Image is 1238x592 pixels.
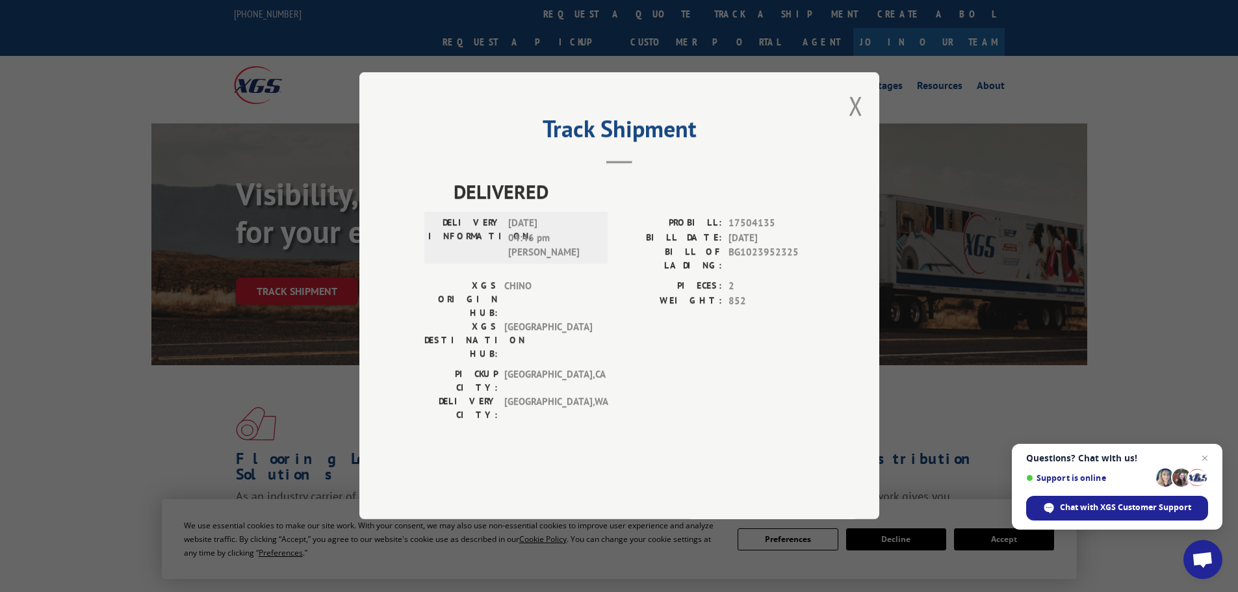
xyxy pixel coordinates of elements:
[1060,502,1191,513] span: Chat with XGS Customer Support
[619,294,722,309] label: WEIGHT:
[619,216,722,231] label: PROBILL:
[729,294,814,309] span: 852
[729,231,814,246] span: [DATE]
[1026,496,1208,521] div: Chat with XGS Customer Support
[619,279,722,294] label: PIECES:
[424,279,498,320] label: XGS ORIGIN HUB:
[428,216,502,261] label: DELIVERY INFORMATION:
[729,246,814,273] span: BG1023952325
[504,395,592,422] span: [GEOGRAPHIC_DATA] , WA
[504,279,592,320] span: CHINO
[619,246,722,273] label: BILL OF LADING:
[1026,453,1208,463] span: Questions? Chat with us!
[424,395,498,422] label: DELIVERY CITY:
[424,320,498,361] label: XGS DESTINATION HUB:
[424,120,814,144] h2: Track Shipment
[508,216,596,261] span: [DATE] 04:46 pm [PERSON_NAME]
[1183,540,1222,579] div: Open chat
[504,368,592,395] span: [GEOGRAPHIC_DATA] , CA
[504,320,592,361] span: [GEOGRAPHIC_DATA]
[424,368,498,395] label: PICKUP CITY:
[1026,473,1152,483] span: Support is online
[849,88,863,123] button: Close modal
[1197,450,1213,466] span: Close chat
[729,279,814,294] span: 2
[729,216,814,231] span: 17504135
[619,231,722,246] label: BILL DATE:
[454,177,814,207] span: DELIVERED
